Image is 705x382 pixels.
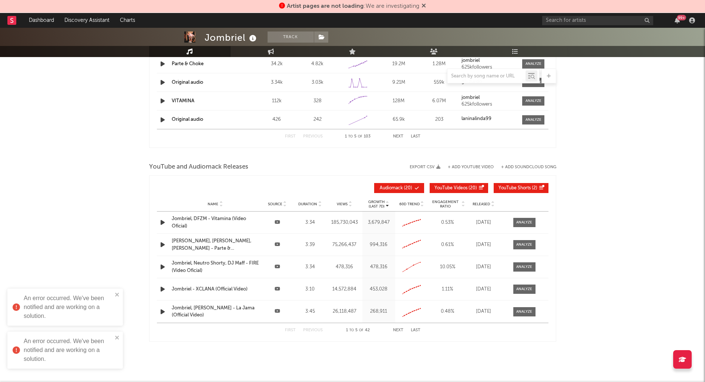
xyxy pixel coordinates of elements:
[287,3,419,9] span: : We are investigating
[430,200,461,209] span: Engagement Ratio
[421,97,458,105] div: 6.07M
[430,183,488,193] button: YouTube Videos(20)
[469,241,498,249] div: [DATE]
[172,80,203,85] a: Original audio
[461,116,517,122] a: laninalinda99
[338,132,378,141] div: 1 5 103
[364,241,393,249] div: 994,316
[268,202,282,206] span: Source
[469,308,498,315] div: [DATE]
[368,204,385,209] p: (Last 7d)
[299,116,336,123] div: 242
[303,328,323,332] button: Previous
[675,17,680,23] button: 99+
[364,286,393,293] div: 453,028
[296,308,325,315] div: 3:45
[380,186,403,190] span: Audiomack
[410,165,440,169] button: Export CSV
[285,134,296,139] button: First
[501,165,556,169] button: + Add SoundCloud Song
[469,263,498,271] div: [DATE]
[172,260,259,274] a: Jombriel, Neutro Shorty, DJ Maff - FIRE (Video Oficial)
[434,186,467,190] span: YouTube Videos
[296,241,325,249] div: 3:39
[258,116,295,123] div: 426
[380,60,417,68] div: 19.2M
[380,116,417,123] div: 65.9k
[59,13,115,28] a: Discovery Assistant
[494,183,548,193] button: YouTube Shorts(2)
[430,308,465,315] div: 0.48 %
[172,99,194,103] a: VITAMINA
[461,79,482,84] strong: gh.zurdo
[296,286,325,293] div: 3:10
[469,286,498,293] div: [DATE]
[434,186,477,190] span: ( 20 )
[348,135,353,138] span: to
[115,13,140,28] a: Charts
[338,326,378,335] div: 1 5 42
[268,31,314,43] button: Track
[149,163,248,172] span: YouTube and Audiomack Releases
[328,241,360,249] div: 75,266,437
[296,263,325,271] div: 3:34
[298,202,317,206] span: Duration
[461,95,517,100] a: jombriel
[115,292,120,299] button: close
[172,215,259,230] a: Jombriel, DFZM - Vitamina (Video Oficial)
[677,15,686,20] div: 99 +
[430,263,465,271] div: 10.05 %
[205,31,258,44] div: Jombriel
[430,241,465,249] div: 0.61 %
[285,328,296,332] button: First
[421,116,458,123] div: 203
[469,219,498,226] div: [DATE]
[393,134,403,139] button: Next
[411,134,420,139] button: Last
[337,202,348,206] span: Views
[359,329,363,332] span: of
[364,219,393,226] div: 3,679,847
[296,219,325,226] div: 3:34
[172,286,259,293] a: Jombriel - XCLANA (Official Video)
[473,202,490,206] span: Released
[364,308,393,315] div: 268,911
[299,60,336,68] div: 4.82k
[461,58,517,63] a: jombriel
[328,308,360,315] div: 26,118,487
[461,95,480,100] strong: jombriel
[430,219,465,226] div: 0.53 %
[421,60,458,68] div: 1.28M
[328,219,360,226] div: 185,730,043
[368,200,385,204] p: Growth
[393,328,403,332] button: Next
[461,58,480,63] strong: jombriel
[172,305,259,319] a: Jombriel, [PERSON_NAME] - La Jama (Official Video)
[258,97,295,105] div: 112k
[24,13,59,28] a: Dashboard
[24,294,113,320] div: An error occurred. We've been notified and are working on a solution.
[115,335,120,342] button: close
[411,328,420,332] button: Last
[328,286,360,293] div: 14,572,884
[399,202,420,206] span: 60D Trend
[498,186,531,190] span: YouTube Shorts
[440,165,494,169] div: + Add YouTube Video
[24,337,113,363] div: An error occurred. We've been notified and are working on a solution.
[364,263,393,271] div: 478,316
[299,97,336,105] div: 328
[494,165,556,169] button: + Add SoundCloud Song
[422,3,426,9] span: Dismiss
[430,286,465,293] div: 1.11 %
[172,62,204,66] a: Parte & Choke
[172,117,203,122] a: Original audio
[172,237,259,252] a: [PERSON_NAME], [PERSON_NAME], [PERSON_NAME] - Parte & [PERSON_NAME] [Remix] (Video Oficial)
[461,116,491,121] strong: laninalinda99
[447,73,526,79] input: Search by song name or URL
[461,102,517,107] div: 625k followers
